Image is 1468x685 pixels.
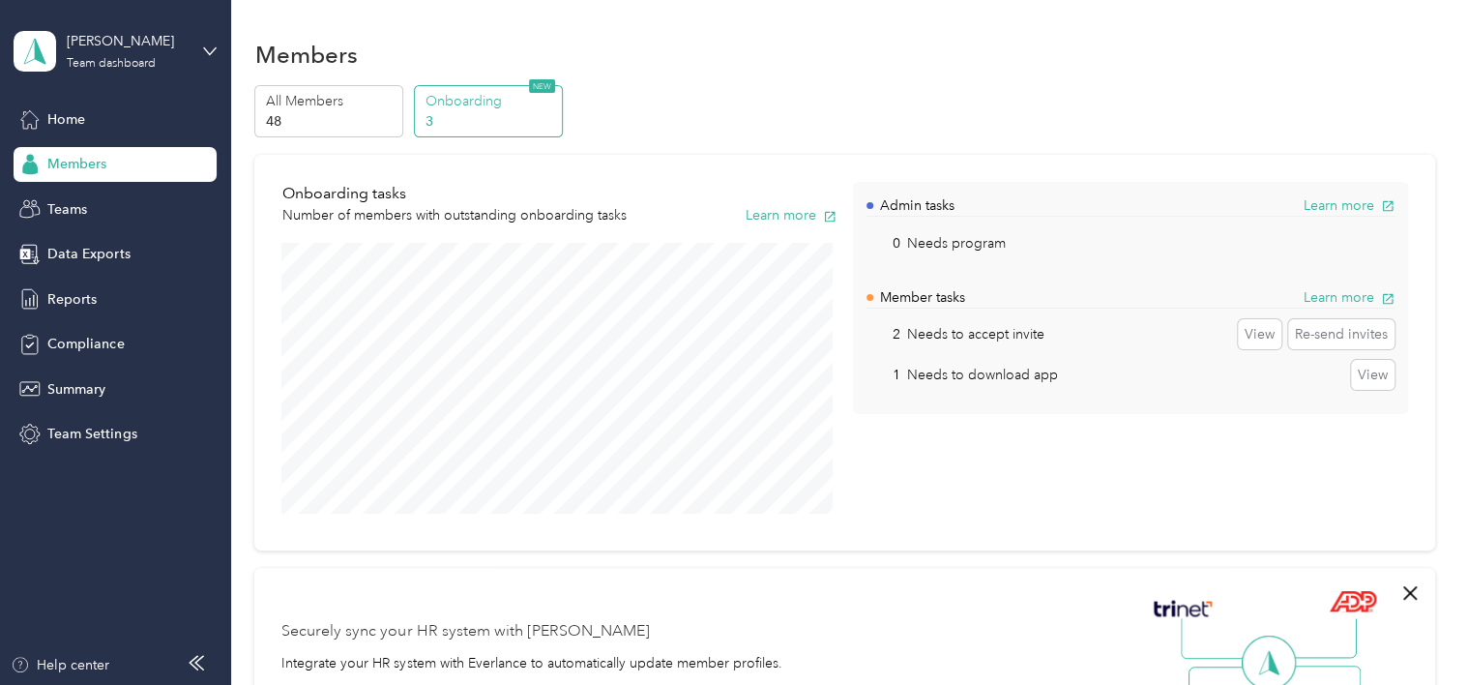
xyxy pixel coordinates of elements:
span: Reports [47,289,97,310]
span: Summary [47,379,105,400]
span: Teams [47,199,87,220]
p: Member tasks [880,287,965,308]
button: Re-send invites [1288,319,1395,350]
button: Learn more [1304,195,1395,216]
span: Home [47,109,85,130]
p: Onboarding tasks [281,182,626,206]
div: [PERSON_NAME] [67,31,188,51]
button: View [1238,319,1281,350]
p: Onboarding [425,91,556,111]
p: Number of members with outstanding onboarding tasks [281,205,626,225]
button: Learn more [1304,287,1395,308]
p: Needs program [907,233,1006,253]
button: Help center [11,655,109,675]
p: 48 [266,111,397,132]
img: Trinet [1149,595,1217,622]
button: View [1351,360,1395,391]
h1: Members [254,45,357,65]
div: Team dashboard [67,58,156,70]
img: Line Right Up [1289,618,1357,659]
p: 1 [866,365,900,385]
p: Needs to accept invite [907,324,1044,344]
div: Integrate your HR system with Everlance to automatically update member profiles. [281,653,781,673]
span: Team Settings [47,424,136,444]
p: 3 [425,111,556,132]
p: 0 [866,233,900,253]
p: Admin tasks [880,195,954,216]
span: Data Exports [47,244,130,264]
iframe: Everlance-gr Chat Button Frame [1360,577,1468,685]
img: ADP [1329,590,1376,612]
div: Securely sync your HR system with [PERSON_NAME] [281,620,649,643]
p: 2 [866,324,900,344]
img: Line Left Up [1181,618,1248,660]
button: Learn more [746,205,837,225]
span: Members [47,154,106,174]
span: NEW [529,79,555,93]
p: All Members [266,91,397,111]
p: Needs to download app [907,365,1058,385]
span: Compliance [47,334,124,354]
